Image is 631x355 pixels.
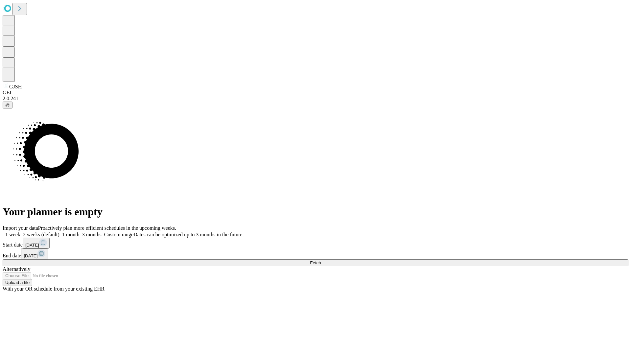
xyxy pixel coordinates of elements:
span: Custom range [104,232,133,237]
span: Import your data [3,225,38,231]
button: Fetch [3,259,628,266]
div: 2.0.241 [3,96,628,102]
button: Upload a file [3,279,32,286]
span: Fetch [310,260,321,265]
div: GEI [3,90,628,96]
span: Proactively plan more efficient schedules in the upcoming weeks. [38,225,176,231]
span: GJSH [9,84,22,89]
span: 3 months [82,232,102,237]
span: [DATE] [24,253,37,258]
button: @ [3,102,12,108]
span: Alternatively [3,266,30,272]
span: 1 week [5,232,20,237]
div: Start date [3,238,628,248]
div: End date [3,248,628,259]
span: @ [5,103,10,107]
button: [DATE] [23,238,50,248]
span: 1 month [62,232,80,237]
span: With your OR schedule from your existing EHR [3,286,105,292]
span: [DATE] [25,243,39,248]
h1: Your planner is empty [3,206,628,218]
span: 2 weeks (default) [23,232,59,237]
button: [DATE] [21,248,48,259]
span: Dates can be optimized up to 3 months in the future. [133,232,244,237]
